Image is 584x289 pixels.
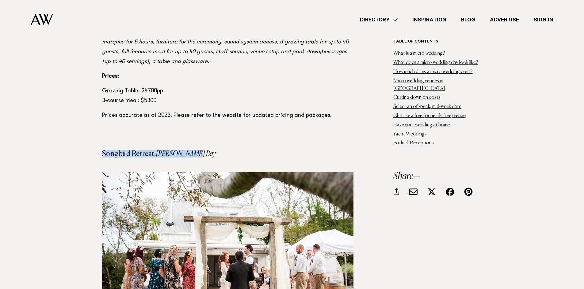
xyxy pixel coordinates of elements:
a: Select an off-peak, mid-week date [393,104,461,109]
a: Potluck Receptions [393,141,434,146]
a: What is a micro wedding? [393,51,445,56]
h3: Share [393,172,482,181]
p: Grazing Table: $4700pp 3-course meal: $5300 [102,86,353,106]
p: Prices accurate as of 2023. Please refer to the website for updated pricing and packages. [102,111,353,120]
img: Auckland Weddings Logo [31,14,53,25]
em: Intimate weddings at [GEOGRAPHIC_DATA] include exclusive use of the full venue, gardens and marqu... [102,30,349,55]
p: , [102,28,353,67]
a: Inspiration [405,16,454,24]
em: beverages (up to 40 servings), a table and glassware. [102,49,347,65]
a: Choose a free (or nearly free) venue [393,113,466,118]
h4: Songbird Retreat, [102,150,353,157]
strong: Prices: [102,74,119,79]
a: Cutting down on costs [393,95,441,100]
a: What does a micro wedding day look like? [393,60,478,65]
a: Directory [353,16,405,24]
a: How much does a micro wedding cost? [393,69,473,74]
a: Advertise [483,16,526,24]
a: Blog [454,16,483,24]
h6: Table of contents [393,39,482,45]
a: Micro wedding venues in [GEOGRAPHIC_DATA] [393,79,445,91]
a: Yacht Weddings [393,132,427,136]
em: [PERSON_NAME] Bay [156,150,216,157]
a: Have your wedding at home [393,123,450,128]
a: Sign In [526,16,561,24]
